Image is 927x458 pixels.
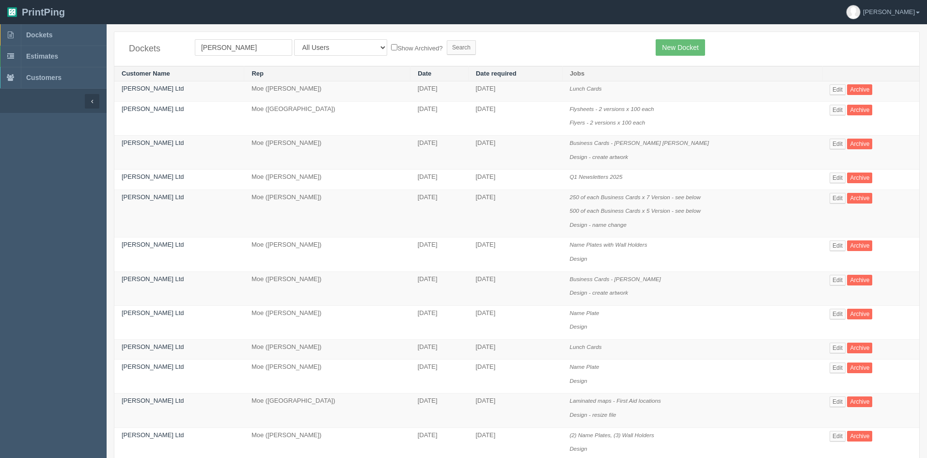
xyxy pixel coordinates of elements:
td: Moe ([PERSON_NAME]) [244,81,410,102]
a: Archive [847,105,872,115]
td: [DATE] [468,190,562,237]
td: [DATE] [468,271,562,305]
a: Edit [830,431,846,442]
i: Design [569,323,587,330]
i: Design - create artwork [569,154,628,160]
i: Design [569,445,587,452]
i: Design - resize file [569,411,616,418]
i: Business Cards - [PERSON_NAME] [PERSON_NAME] [569,140,709,146]
a: Edit [830,396,846,407]
td: [DATE] [468,136,562,170]
td: [DATE] [468,237,562,271]
a: Edit [830,173,846,183]
span: Customers [26,74,62,81]
a: Edit [830,139,846,149]
td: [DATE] [410,271,469,305]
i: Flysheets - 2 versions x 100 each [569,106,654,112]
a: Date required [476,70,517,77]
i: Design [569,378,587,384]
i: (2) Name Plates, (3) Wall Holders [569,432,654,438]
a: Archive [847,193,872,204]
td: Moe ([PERSON_NAME]) [244,237,410,271]
a: Archive [847,173,872,183]
span: Estimates [26,52,58,60]
a: Archive [847,84,872,95]
i: Name Plate [569,310,599,316]
span: Dockets [26,31,52,39]
a: Edit [830,275,846,285]
a: Archive [847,275,872,285]
td: [DATE] [410,339,469,360]
a: Archive [847,431,872,442]
td: Moe ([GEOGRAPHIC_DATA]) [244,394,410,427]
a: [PERSON_NAME] Ltd [122,139,184,146]
a: [PERSON_NAME] Ltd [122,343,184,350]
i: Lunch Cards [569,85,601,92]
a: Archive [847,363,872,373]
a: Edit [830,84,846,95]
a: Customer Name [122,70,170,77]
a: Edit [830,309,846,319]
a: Archive [847,343,872,353]
input: Customer Name [195,39,292,56]
td: [DATE] [468,101,562,135]
i: 500 of each Business Cards x 5 Version - see below [569,207,700,214]
td: Moe ([PERSON_NAME]) [244,190,410,237]
a: [PERSON_NAME] Ltd [122,309,184,316]
a: [PERSON_NAME] Ltd [122,275,184,283]
i: Design [569,255,587,262]
a: Edit [830,193,846,204]
td: [DATE] [468,394,562,427]
td: [DATE] [410,360,469,394]
a: Archive [847,240,872,251]
td: Moe ([PERSON_NAME]) [244,136,410,170]
a: Edit [830,363,846,373]
a: [PERSON_NAME] Ltd [122,363,184,370]
input: Show Archived? [391,44,397,50]
a: [PERSON_NAME] Ltd [122,85,184,92]
a: Archive [847,139,872,149]
td: [DATE] [468,339,562,360]
td: [DATE] [410,136,469,170]
td: Moe ([PERSON_NAME]) [244,360,410,394]
a: Archive [847,396,872,407]
td: Moe ([PERSON_NAME]) [244,305,410,339]
label: Show Archived? [391,42,442,53]
td: [DATE] [468,305,562,339]
img: avatar_default-7531ab5dedf162e01f1e0bb0964e6a185e93c5c22dfe317fb01d7f8cd2b1632c.jpg [847,5,860,19]
i: Business Cards - [PERSON_NAME] [569,276,660,282]
i: Q1 Newsletters 2025 [569,174,622,180]
td: [DATE] [410,305,469,339]
i: Name Plates with Wall Holders [569,241,647,248]
i: Name Plate [569,363,599,370]
a: Edit [830,240,846,251]
input: Search [447,40,476,55]
td: [DATE] [410,237,469,271]
a: [PERSON_NAME] Ltd [122,105,184,112]
td: Moe ([PERSON_NAME]) [244,339,410,360]
a: Edit [830,343,846,353]
th: Jobs [562,66,822,81]
td: [DATE] [410,81,469,102]
a: Date [418,70,431,77]
td: [DATE] [410,190,469,237]
td: [DATE] [468,170,562,190]
td: [DATE] [410,394,469,427]
td: Moe ([PERSON_NAME]) [244,170,410,190]
i: Flyers - 2 versions x 100 each [569,119,645,126]
a: Rep [251,70,264,77]
a: [PERSON_NAME] Ltd [122,241,184,248]
i: Laminated maps - First Aid locations [569,397,661,404]
a: [PERSON_NAME] Ltd [122,397,184,404]
i: Lunch Cards [569,344,601,350]
img: logo-3e63b451c926e2ac314895c53de4908e5d424f24456219fb08d385ab2e579770.png [7,7,17,17]
a: New Docket [656,39,705,56]
a: [PERSON_NAME] Ltd [122,431,184,439]
h4: Dockets [129,44,180,54]
td: Moe ([GEOGRAPHIC_DATA]) [244,101,410,135]
td: Moe ([PERSON_NAME]) [244,271,410,305]
a: Archive [847,309,872,319]
i: Design - name change [569,221,627,228]
i: Design - create artwork [569,289,628,296]
i: 250 of each Business Cards x 7 Version - see below [569,194,700,200]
